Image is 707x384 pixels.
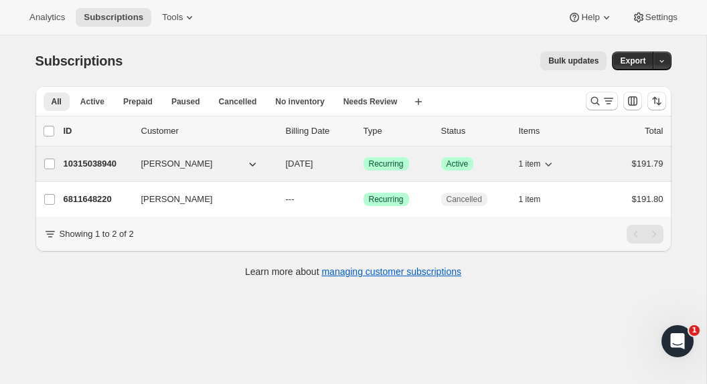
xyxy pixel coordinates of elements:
[623,92,642,110] button: Customize table column order and visibility
[519,124,586,138] div: Items
[64,193,131,206] p: 6811648220
[64,157,131,171] p: 10315038940
[29,12,65,23] span: Analytics
[586,92,618,110] button: Search and filter results
[647,92,666,110] button: Sort the results
[627,225,663,244] nav: Pagination
[519,190,556,209] button: 1 item
[661,325,694,357] iframe: Intercom live chat
[408,92,429,111] button: Create new view
[632,194,663,204] span: $191.80
[321,266,461,277] a: managing customer subscriptions
[245,265,461,278] p: Learn more about
[133,153,267,175] button: [PERSON_NAME]
[64,190,663,209] div: 6811648220[PERSON_NAME]---SuccessRecurringCancelled1 item$191.80
[624,8,686,27] button: Settings
[540,52,607,70] button: Bulk updates
[632,159,663,169] span: $191.79
[80,96,104,107] span: Active
[369,159,404,169] span: Recurring
[171,96,200,107] span: Paused
[286,124,353,138] p: Billing Date
[141,157,213,171] span: [PERSON_NAME]
[64,155,663,173] div: 10315038940[PERSON_NAME][DATE]SuccessRecurringSuccessActive1 item$191.79
[35,54,123,68] span: Subscriptions
[141,193,213,206] span: [PERSON_NAME]
[519,194,541,205] span: 1 item
[620,56,645,66] span: Export
[133,189,267,210] button: [PERSON_NAME]
[581,12,599,23] span: Help
[369,194,404,205] span: Recurring
[364,124,430,138] div: Type
[219,96,257,107] span: Cancelled
[689,325,700,336] span: 1
[162,12,183,23] span: Tools
[286,194,295,204] span: ---
[343,96,398,107] span: Needs Review
[447,159,469,169] span: Active
[60,227,134,241] p: Showing 1 to 2 of 2
[21,8,73,27] button: Analytics
[519,159,541,169] span: 1 item
[612,52,653,70] button: Export
[645,12,678,23] span: Settings
[52,96,62,107] span: All
[275,96,324,107] span: No inventory
[123,96,153,107] span: Prepaid
[447,194,482,205] span: Cancelled
[154,8,204,27] button: Tools
[141,124,275,138] p: Customer
[84,12,143,23] span: Subscriptions
[441,124,508,138] p: Status
[64,124,131,138] p: ID
[548,56,599,66] span: Bulk updates
[76,8,151,27] button: Subscriptions
[64,124,663,138] div: IDCustomerBilling DateTypeStatusItemsTotal
[645,124,663,138] p: Total
[560,8,621,27] button: Help
[519,155,556,173] button: 1 item
[286,159,313,169] span: [DATE]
